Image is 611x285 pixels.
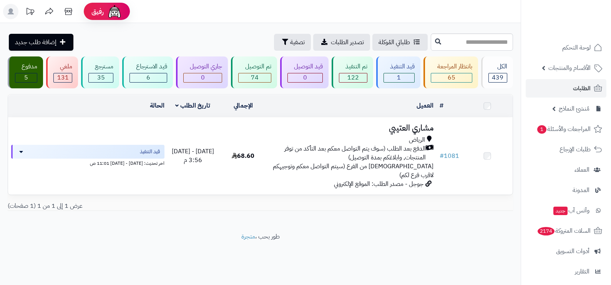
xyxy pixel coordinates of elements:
button: تصفية [274,34,311,51]
div: 1 [384,73,414,82]
span: قيد التنفيذ [140,148,160,156]
a: الكل439 [480,56,515,88]
div: مدفوع [15,62,37,71]
div: اخر تحديث: [DATE] - [DATE] 11:01 ص [11,159,164,167]
div: قيد التوصيل [287,62,323,71]
span: المراجعات والأسئلة [536,124,591,134]
span: الطلبات [573,83,591,94]
span: 5 [24,73,28,82]
span: أدوات التسويق [556,246,589,257]
a: تصدير الطلبات [313,34,370,51]
span: تصدير الطلبات [331,38,364,47]
span: الأقسام والمنتجات [548,63,591,73]
a: قيد التنفيذ 1 [375,56,422,88]
span: 1 [397,73,401,82]
a: قيد التوصيل 0 [279,56,330,88]
a: جاري التوصيل 0 [174,56,229,88]
span: 6 [146,73,150,82]
div: 6 [130,73,167,82]
a: مسترجع 35 [80,56,121,88]
span: 0 [303,73,307,82]
a: # [440,101,443,110]
a: السلات المتروكة2174 [526,222,606,240]
span: طلبات الإرجاع [560,144,591,155]
div: 0 [288,73,322,82]
a: المدونة [526,181,606,199]
span: مُنشئ النماذج [559,103,589,114]
span: 1 [537,125,546,134]
a: أدوات التسويق [526,242,606,260]
a: #1081 [440,151,459,161]
span: 68.60 [232,151,254,161]
span: العملاء [574,164,589,175]
div: 74 [239,73,271,82]
span: [DATE] - [DATE] 3:56 م [172,147,214,165]
div: بانتظار المراجعة [431,62,472,71]
span: 122 [347,73,359,82]
a: طلباتي المُوكلة [372,34,428,51]
div: 131 [54,73,72,82]
span: جديد [553,207,568,215]
a: إضافة طلب جديد [9,34,73,51]
div: ملغي [53,62,72,71]
span: إضافة طلب جديد [15,38,56,47]
span: 131 [57,73,69,82]
span: المدونة [573,185,589,196]
a: ملغي 131 [45,56,80,88]
span: وآتس آب [553,205,589,216]
a: العملاء [526,161,606,179]
div: جاري التوصيل [183,62,222,71]
a: تحديثات المنصة [20,4,40,21]
div: تم التوصيل [238,62,271,71]
div: 65 [431,73,472,82]
span: 0 [201,73,205,82]
a: متجرة [241,232,255,241]
span: 35 [97,73,105,82]
span: 65 [448,73,455,82]
div: تم التنفيذ [339,62,367,71]
div: 122 [339,73,367,82]
span: الدفع بعد الطلب (سوف يتم التواصل معكم بعد التأكد من توفر المنتجات, وابلاغكم بمدة التوصيل) [271,144,425,162]
div: قيد التنفيذ [384,62,415,71]
div: 0 [184,73,222,82]
a: قيد الاسترجاع 6 [121,56,174,88]
div: عرض 1 إلى 1 من 1 (1 صفحات) [2,202,261,210]
div: 5 [15,73,37,82]
span: رفيق [91,7,104,16]
a: الحالة [150,101,164,110]
span: [DEMOGRAPHIC_DATA] من الفرع (سيتم التواصل معكم وتوجيهكم لاقرب فرع لكم) [273,162,433,180]
h3: مشاري العتيبي [271,124,433,133]
span: تصفية [290,38,305,47]
span: جوجل - مصدر الطلب: الموقع الإلكتروني [334,179,423,189]
span: التقارير [575,266,589,277]
span: 74 [251,73,259,82]
a: الطلبات [526,79,606,98]
a: طلبات الإرجاع [526,140,606,159]
span: طلباتي المُوكلة [379,38,410,47]
a: بانتظار المراجعة 65 [422,56,480,88]
span: # [440,151,444,161]
span: 2174 [538,227,555,235]
span: السلات المتروكة [537,225,591,236]
a: مدفوع 5 [6,56,45,88]
img: logo-2.png [559,20,604,36]
span: الرياض [409,136,425,144]
span: لوحة التحكم [562,42,591,53]
a: الإجمالي [234,101,253,110]
a: تم التنفيذ 122 [330,56,375,88]
a: وآتس آبجديد [526,201,606,220]
div: الكل [488,62,507,71]
a: تاريخ الطلب [175,101,210,110]
div: قيد الاسترجاع [130,62,167,71]
img: ai-face.png [107,4,122,19]
div: 35 [89,73,113,82]
a: تم التوصيل 74 [229,56,278,88]
span: 439 [492,73,503,82]
a: المراجعات والأسئلة1 [526,120,606,138]
a: لوحة التحكم [526,38,606,57]
a: التقارير [526,262,606,281]
div: مسترجع [88,62,113,71]
a: العميل [417,101,433,110]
